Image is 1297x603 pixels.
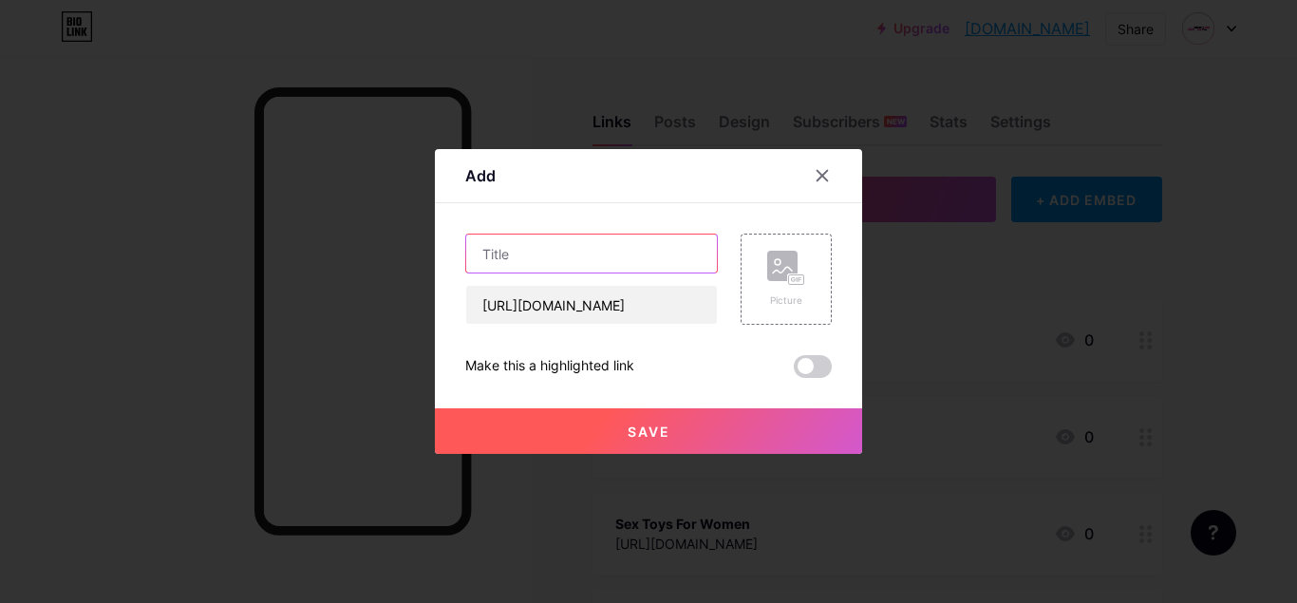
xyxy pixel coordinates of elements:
[465,164,496,187] div: Add
[767,293,805,308] div: Picture
[466,286,717,324] input: URL
[466,235,717,273] input: Title
[435,408,862,454] button: Save
[465,355,634,378] div: Make this a highlighted link
[628,424,670,440] span: Save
